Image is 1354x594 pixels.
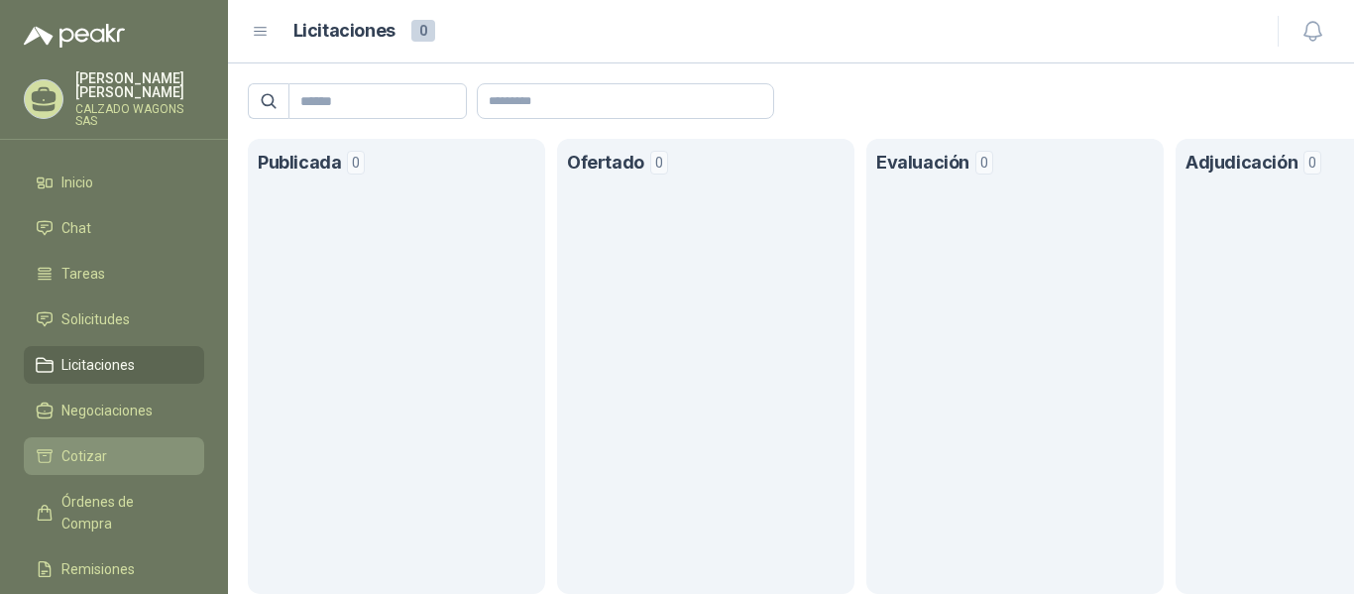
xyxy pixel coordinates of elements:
[24,24,125,48] img: Logo peakr
[24,483,204,542] a: Órdenes de Compra
[61,172,93,193] span: Inicio
[347,151,365,175] span: 0
[24,209,204,247] a: Chat
[24,255,204,293] a: Tareas
[61,491,185,535] span: Órdenes de Compra
[24,392,204,429] a: Negociaciones
[24,164,204,201] a: Inicio
[75,103,204,127] p: CALZADO WAGONS SAS
[75,71,204,99] p: [PERSON_NAME] [PERSON_NAME]
[24,346,204,384] a: Licitaciones
[24,437,204,475] a: Cotizar
[293,17,395,46] h1: Licitaciones
[876,149,969,178] h1: Evaluación
[1303,151,1321,175] span: 0
[61,400,153,421] span: Negociaciones
[61,217,91,239] span: Chat
[258,149,341,178] h1: Publicada
[1185,149,1298,178] h1: Adjudicación
[650,151,668,175] span: 0
[567,149,644,178] h1: Ofertado
[24,550,204,588] a: Remisiones
[975,151,993,175] span: 0
[61,263,105,285] span: Tareas
[61,308,130,330] span: Solicitudes
[24,300,204,338] a: Solicitudes
[61,558,135,580] span: Remisiones
[61,354,135,376] span: Licitaciones
[411,20,435,42] span: 0
[61,445,107,467] span: Cotizar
